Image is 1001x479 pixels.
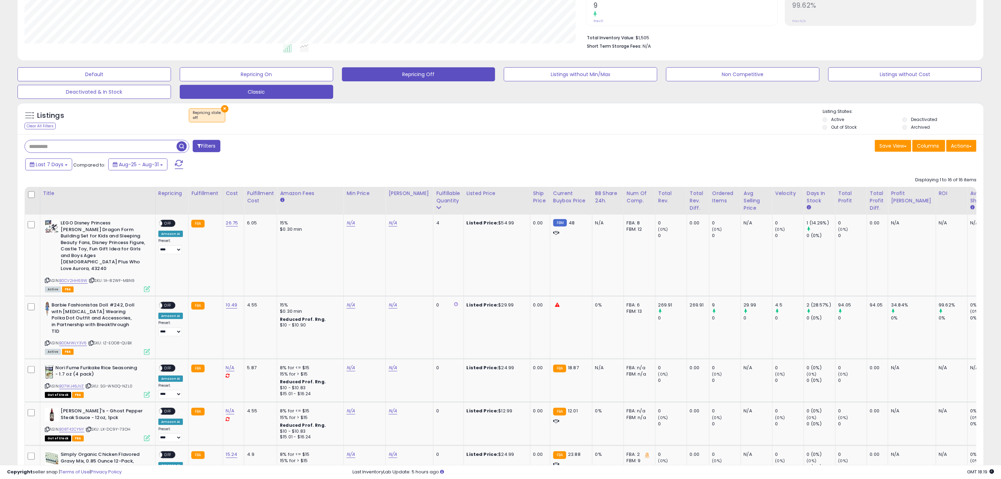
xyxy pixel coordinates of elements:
div: 0 [712,377,741,384]
div: 0 [838,408,867,414]
div: 15% for > $15 [280,458,338,464]
div: $24.99 [467,365,525,371]
b: Barbie Fashionistas Doll #242, Doll with [MEDICAL_DATA] Wearing Polka Dot Outfit and Accessories,... [52,302,137,336]
li: $1,505 [587,33,971,41]
div: 0.00 [870,220,883,226]
strong: Copyright [7,468,33,475]
div: 0% [971,408,999,414]
div: FBM: 9 [627,458,650,464]
span: FBA [72,392,84,398]
span: Columns [917,142,939,149]
span: All listings that are currently out of stock and unavailable for purchase on Amazon [45,436,71,441]
div: FBA: 2 [627,451,650,458]
small: (0%) [971,309,980,314]
div: 0 (0%) [807,365,835,371]
label: Archived [911,124,930,130]
span: OFF [162,303,173,309]
span: All listings currently available for purchase on Amazon [45,349,61,355]
div: $0.30 min [280,226,338,232]
b: Listed Price: [467,220,499,226]
span: Compared to: [73,162,105,168]
div: Title [43,190,152,197]
div: 0 (0%) [807,408,835,414]
small: (0%) [658,371,668,377]
button: Save View [875,140,911,152]
div: 0 [712,451,741,458]
a: B08T42CYNY [59,426,84,432]
small: Avg BB Share. [971,204,975,211]
div: N/A [971,220,994,226]
small: Prev: N/A [793,19,806,23]
b: LEGO Disney Princess [PERSON_NAME] Dragon Form Building Set for Kids and Sleeping Beauty Fans, Di... [61,220,146,274]
a: N/A [347,364,355,371]
span: | SKU: 1A-82WF-MBN9 [89,278,135,283]
a: Terms of Use [60,468,90,475]
label: Out of Stock [831,124,857,130]
div: $10 - $10.83 [280,429,338,434]
div: 0 [775,408,804,414]
div: Listed Price [467,190,527,197]
div: 0 [712,220,741,226]
div: 8% for <= $15 [280,451,338,458]
div: 0 [838,220,867,226]
button: Classic [180,85,333,99]
small: (0%) [838,227,848,232]
div: 0% [939,315,967,321]
small: (0%) [807,415,817,420]
div: Num of Comp. [627,190,652,204]
small: FBM [553,219,567,227]
div: $0.30 min [280,308,338,315]
div: FBA: n/a [627,408,650,414]
div: 0 [658,315,687,321]
div: Clear All Filters [25,123,56,129]
div: ASIN: [45,220,150,291]
span: 2025-09-9 18:19 GMT [967,468,994,475]
div: ASIN: [45,365,150,397]
div: Velocity [775,190,801,197]
div: N/A [891,451,930,458]
div: 0 [712,408,741,414]
div: 0.00 [870,451,883,458]
div: ASIN: [45,302,150,354]
div: 0.00 [533,220,545,226]
img: 41xEXnGSe1L._SL40_.jpg [45,365,54,379]
div: $15.01 - $16.24 [280,434,338,440]
div: 0 [838,315,867,321]
button: Default [18,67,171,81]
div: 0% [971,421,999,427]
span: | SKU: LX-DC9Y-73OH [85,426,130,432]
button: Actions [946,140,976,152]
b: Listed Price: [467,451,499,458]
div: Days In Stock [807,190,832,204]
div: 0 [658,408,687,414]
button: Deactivated & In Stock [18,85,171,99]
div: 8% for <= $15 [280,408,338,414]
button: Listings without Cost [828,67,982,81]
div: $29.99 [467,302,525,308]
a: N/A [389,364,397,371]
button: Repricing On [180,67,333,81]
small: FBA [191,302,204,310]
div: 0 [838,451,867,458]
img: 51j5Dnt7jWL._SL40_.jpg [45,220,59,234]
div: N/A [744,220,767,226]
div: 0 [744,315,772,321]
button: × [221,105,228,113]
div: $12.99 [467,408,525,414]
div: Repricing [158,190,185,197]
div: 0 [775,220,804,226]
div: 5.87 [247,365,272,371]
div: N/A [971,365,994,371]
div: FBM: 12 [627,226,650,232]
small: (0%) [712,415,722,420]
button: Listings without Min/Max [504,67,657,81]
div: [PERSON_NAME] [389,190,430,197]
small: (0%) [838,458,848,464]
small: (0%) [658,227,668,232]
span: Repricing state : [193,110,221,121]
div: 0 [712,315,741,321]
button: Aug-25 - Aug-31 [108,158,167,170]
span: FBA [62,286,74,292]
span: Last 7 Days [36,161,63,168]
div: 0 [775,315,804,321]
